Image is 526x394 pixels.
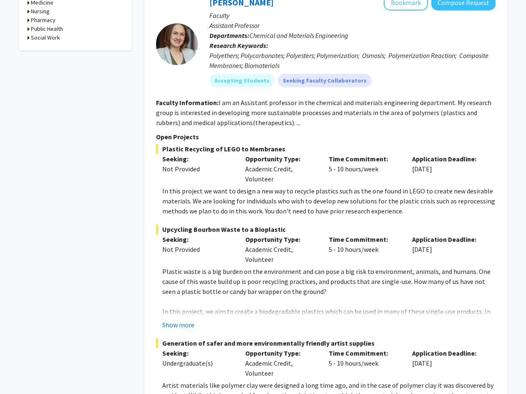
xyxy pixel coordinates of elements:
[239,154,322,184] div: Academic Credit, Volunteer
[162,358,233,368] div: Undergraduate(s)
[322,234,406,264] div: 5 - 10 hours/week
[209,31,249,40] b: Departments:
[406,154,489,184] div: [DATE]
[162,348,233,358] p: Seeking:
[162,234,233,244] p: Seeking:
[156,144,496,154] span: Plastic Recycling of LEGO to Membranes
[156,132,496,142] p: Open Projects
[156,98,219,107] b: Faculty Information:
[406,348,489,378] div: [DATE]
[162,306,496,356] p: In this project, we aim to create a biodegradable plastics which can be used in many of these sin...
[412,348,483,358] p: Application Deadline:
[209,41,268,50] b: Research Keywords:
[329,154,400,164] p: Time Commitment:
[31,25,63,33] h3: Public Health
[239,348,322,378] div: Academic Credit, Volunteer
[209,20,496,30] p: Assistant Professor
[31,7,50,16] h3: Nursing
[278,74,372,87] mat-chip: Seeking Faculty Collaborators
[31,33,60,42] h3: Social Work
[162,320,194,330] button: Show more
[156,98,491,127] fg-read-more: I am an Assistant professor in the chemical and materials engineering department. My research gro...
[249,31,348,40] span: Chemical and Materials Engineering
[6,356,35,388] iframe: Chat
[162,154,233,164] p: Seeking:
[162,244,233,254] div: Not Provided
[329,348,400,358] p: Time Commitment:
[412,154,483,164] p: Application Deadline:
[329,234,400,244] p: Time Commitment:
[406,234,489,264] div: [DATE]
[412,234,483,244] p: Application Deadline:
[322,348,406,378] div: 5 - 10 hours/week
[31,16,55,25] h3: Pharmacy
[239,234,322,264] div: Academic Credit, Volunteer
[209,74,274,87] mat-chip: Accepting Students
[162,186,496,216] p: In this project we want to design a new way to recycle plastics such as the one found in LEGO to ...
[156,338,496,348] span: Generation of safer and more environmentally friendly artist supplies
[245,154,316,164] p: Opportunity Type:
[322,154,406,184] div: 5 - 10 hours/week
[209,50,496,70] div: Polyethers; Polycarbonates; Polyesters; Polymerization; Osmosis; Polymerization Reaction; Composi...
[209,10,496,20] p: Faculty
[162,266,496,296] p: Plastic waste is a big burden on the environment and can pose a big risk to environment, animals,...
[162,164,233,174] div: Not Provided
[245,234,316,244] p: Opportunity Type:
[245,348,316,358] p: Opportunity Type:
[156,224,496,234] span: Upcycling Bourbon Waste to a Bioplastic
